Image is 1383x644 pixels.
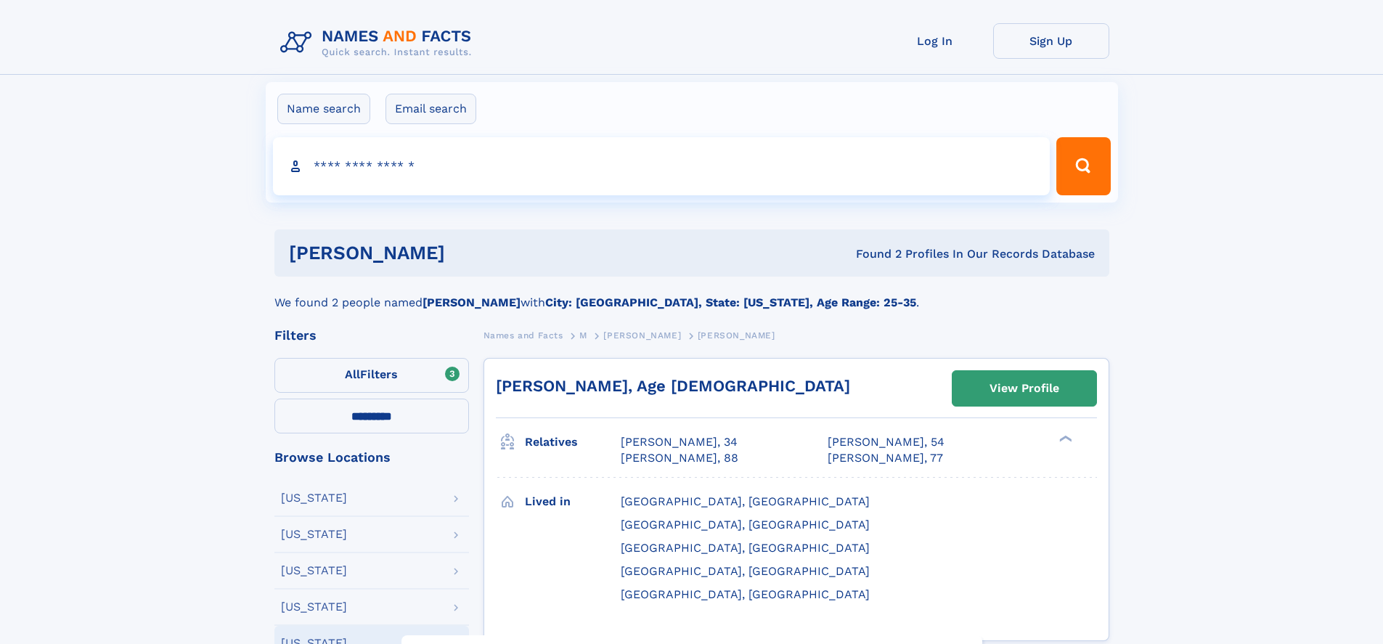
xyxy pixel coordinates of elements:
a: [PERSON_NAME], Age [DEMOGRAPHIC_DATA] [496,377,850,395]
div: Filters [274,329,469,342]
label: Name search [277,94,370,124]
div: [US_STATE] [281,492,347,504]
div: Browse Locations [274,451,469,464]
h3: Lived in [525,489,621,514]
div: We found 2 people named with . [274,277,1109,311]
div: View Profile [990,372,1059,405]
span: All [345,367,360,381]
div: Found 2 Profiles In Our Records Database [650,246,1095,262]
span: [GEOGRAPHIC_DATA], [GEOGRAPHIC_DATA] [621,494,870,508]
label: Filters [274,358,469,393]
a: Log In [877,23,993,59]
span: [PERSON_NAME] [698,330,775,341]
b: City: [GEOGRAPHIC_DATA], State: [US_STATE], Age Range: 25-35 [545,295,916,309]
div: [US_STATE] [281,565,347,576]
a: View Profile [952,371,1096,406]
input: search input [273,137,1050,195]
span: [GEOGRAPHIC_DATA], [GEOGRAPHIC_DATA] [621,541,870,555]
div: [US_STATE] [281,601,347,613]
a: M [579,326,587,344]
span: M [579,330,587,341]
span: [GEOGRAPHIC_DATA], [GEOGRAPHIC_DATA] [621,518,870,531]
a: [PERSON_NAME], 34 [621,434,738,450]
button: Search Button [1056,137,1110,195]
h3: Relatives [525,430,621,455]
b: [PERSON_NAME] [423,295,521,309]
label: Email search [385,94,476,124]
a: Sign Up [993,23,1109,59]
div: ❯ [1056,434,1073,444]
div: [US_STATE] [281,529,347,540]
a: [PERSON_NAME] [603,326,681,344]
span: [PERSON_NAME] [603,330,681,341]
a: [PERSON_NAME], 54 [828,434,945,450]
a: [PERSON_NAME], 88 [621,450,738,466]
a: [PERSON_NAME], 77 [828,450,943,466]
span: [GEOGRAPHIC_DATA], [GEOGRAPHIC_DATA] [621,587,870,601]
span: [GEOGRAPHIC_DATA], [GEOGRAPHIC_DATA] [621,564,870,578]
img: Logo Names and Facts [274,23,484,62]
h1: [PERSON_NAME] [289,244,650,262]
a: Names and Facts [484,326,563,344]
